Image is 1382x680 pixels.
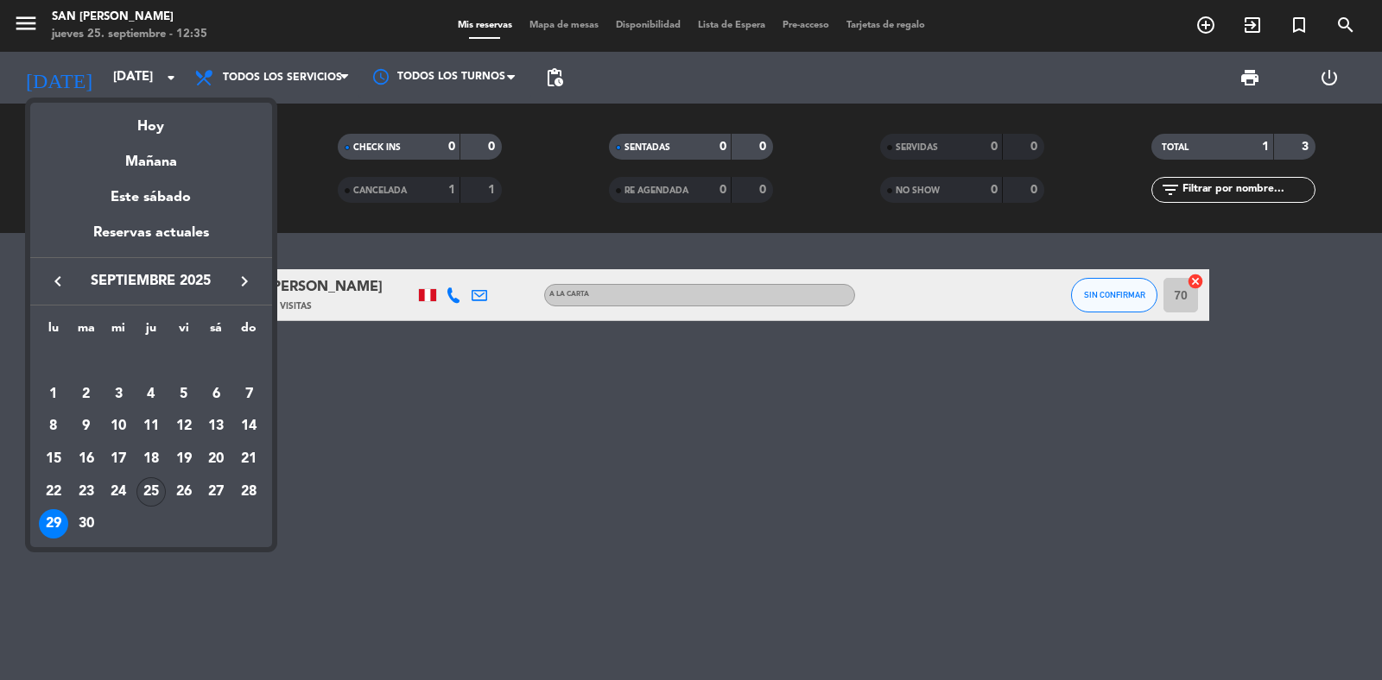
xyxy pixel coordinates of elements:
[201,412,231,441] div: 13
[70,443,103,475] td: 16 de septiembre de 2025
[135,378,168,411] td: 4 de septiembre de 2025
[169,380,199,409] div: 5
[232,378,265,411] td: 7 de septiembre de 2025
[39,509,68,538] div: 29
[135,318,168,345] th: jueves
[37,443,70,475] td: 15 de septiembre de 2025
[104,412,133,441] div: 10
[104,444,133,474] div: 17
[30,173,272,222] div: Este sábado
[102,378,135,411] td: 3 de septiembre de 2025
[200,411,233,444] td: 13 de septiembre de 2025
[37,508,70,541] td: 29 de septiembre de 2025
[73,270,229,293] span: septiembre 2025
[72,477,101,507] div: 23
[168,411,200,444] td: 12 de septiembre de 2025
[72,380,101,409] div: 2
[169,444,199,474] div: 19
[37,475,70,508] td: 22 de septiembre de 2025
[37,411,70,444] td: 8 de septiembre de 2025
[234,477,263,507] div: 28
[168,318,200,345] th: viernes
[72,444,101,474] div: 16
[135,411,168,444] td: 11 de septiembre de 2025
[234,444,263,474] div: 21
[169,477,199,507] div: 26
[168,475,200,508] td: 26 de septiembre de 2025
[136,412,166,441] div: 11
[37,318,70,345] th: lunes
[39,477,68,507] div: 22
[136,380,166,409] div: 4
[234,412,263,441] div: 14
[234,271,255,292] i: keyboard_arrow_right
[102,411,135,444] td: 10 de septiembre de 2025
[70,378,103,411] td: 2 de septiembre de 2025
[72,509,101,538] div: 30
[30,138,272,173] div: Mañana
[234,380,263,409] div: 7
[102,475,135,508] td: 24 de septiembre de 2025
[232,475,265,508] td: 28 de septiembre de 2025
[200,318,233,345] th: sábado
[201,477,231,507] div: 27
[42,270,73,293] button: keyboard_arrow_left
[200,378,233,411] td: 6 de septiembre de 2025
[102,318,135,345] th: miércoles
[232,443,265,475] td: 21 de septiembre de 2025
[72,412,101,441] div: 9
[70,318,103,345] th: martes
[135,475,168,508] td: 25 de septiembre de 2025
[104,477,133,507] div: 24
[39,380,68,409] div: 1
[229,270,260,293] button: keyboard_arrow_right
[200,443,233,475] td: 20 de septiembre de 2025
[39,444,68,474] div: 15
[168,443,200,475] td: 19 de septiembre de 2025
[70,411,103,444] td: 9 de septiembre de 2025
[30,222,272,257] div: Reservas actuales
[30,103,272,138] div: Hoy
[104,380,133,409] div: 3
[37,345,265,378] td: SEP.
[201,380,231,409] div: 6
[169,412,199,441] div: 12
[48,271,68,292] i: keyboard_arrow_left
[39,412,68,441] div: 8
[70,508,103,541] td: 30 de septiembre de 2025
[135,443,168,475] td: 18 de septiembre de 2025
[200,475,233,508] td: 27 de septiembre de 2025
[102,443,135,475] td: 17 de septiembre de 2025
[232,411,265,444] td: 14 de septiembre de 2025
[168,378,200,411] td: 5 de septiembre de 2025
[232,318,265,345] th: domingo
[136,444,166,474] div: 18
[136,477,166,507] div: 25
[201,444,231,474] div: 20
[70,475,103,508] td: 23 de septiembre de 2025
[37,378,70,411] td: 1 de septiembre de 2025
